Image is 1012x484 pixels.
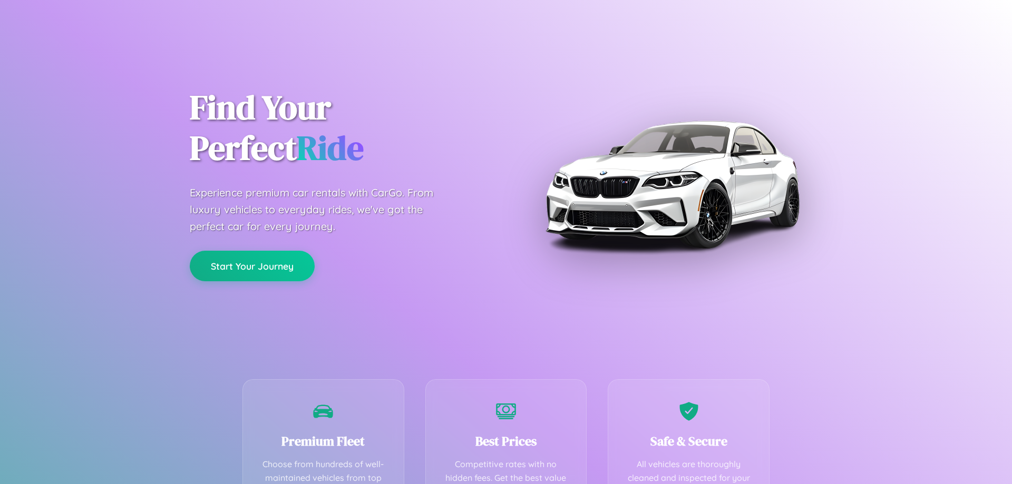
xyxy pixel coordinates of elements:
[190,87,490,169] h1: Find Your Perfect
[190,251,315,281] button: Start Your Journey
[624,432,753,450] h3: Safe & Secure
[442,432,571,450] h3: Best Prices
[259,432,388,450] h3: Premium Fleet
[540,53,804,316] img: Premium BMW car rental vehicle
[190,184,453,235] p: Experience premium car rentals with CarGo. From luxury vehicles to everyday rides, we've got the ...
[297,125,364,171] span: Ride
